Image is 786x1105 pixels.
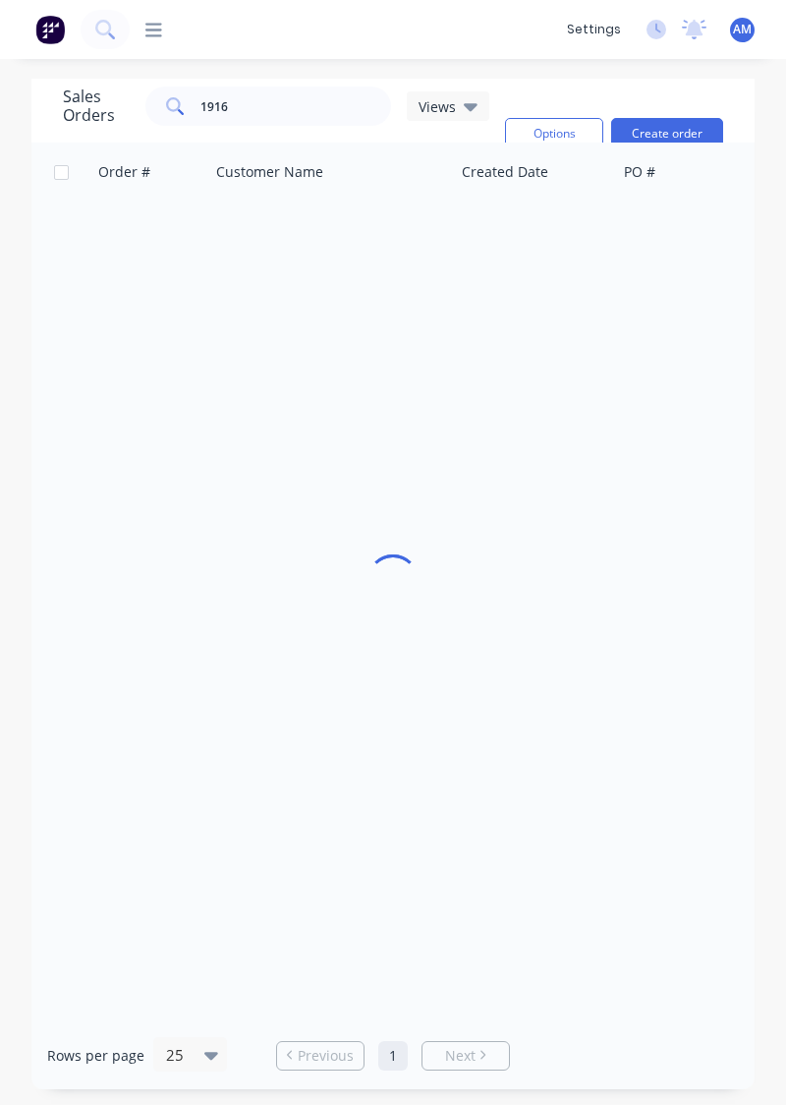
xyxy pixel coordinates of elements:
span: Rows per page [47,1046,144,1066]
img: Factory [35,15,65,44]
h1: Sales Orders [63,87,130,125]
div: Customer Name [216,162,323,182]
span: AM [733,21,752,38]
span: Previous [298,1046,354,1066]
div: settings [557,15,631,44]
div: PO # [624,162,655,182]
a: Previous page [277,1046,364,1066]
ul: Pagination [268,1041,518,1071]
input: Search... [200,87,392,126]
span: Views [419,96,456,117]
a: Next page [422,1046,509,1066]
div: Created Date [462,162,548,182]
div: Order # [98,162,150,182]
button: Create order [611,118,723,149]
span: Next [445,1046,476,1066]
a: Page 1 is your current page [378,1041,408,1071]
button: Options [505,118,603,149]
